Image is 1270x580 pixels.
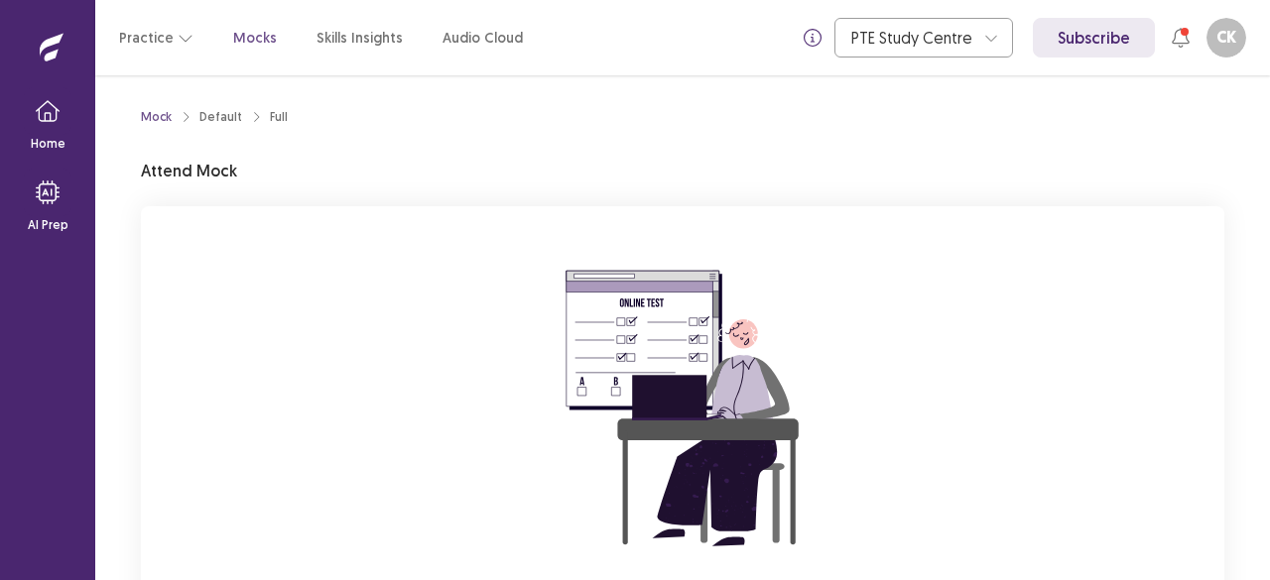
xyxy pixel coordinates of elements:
[317,28,403,49] a: Skills Insights
[270,108,288,126] div: Full
[141,108,288,126] nav: breadcrumb
[443,28,523,49] a: Audio Cloud
[233,28,277,49] a: Mocks
[31,135,65,153] p: Home
[1033,18,1155,58] a: Subscribe
[119,20,193,56] button: Practice
[141,108,172,126] a: Mock
[851,19,974,57] div: PTE Study Centre
[1206,18,1246,58] button: CK
[28,216,68,234] p: AI Prep
[199,108,242,126] div: Default
[141,159,237,182] p: Attend Mock
[795,20,830,56] button: info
